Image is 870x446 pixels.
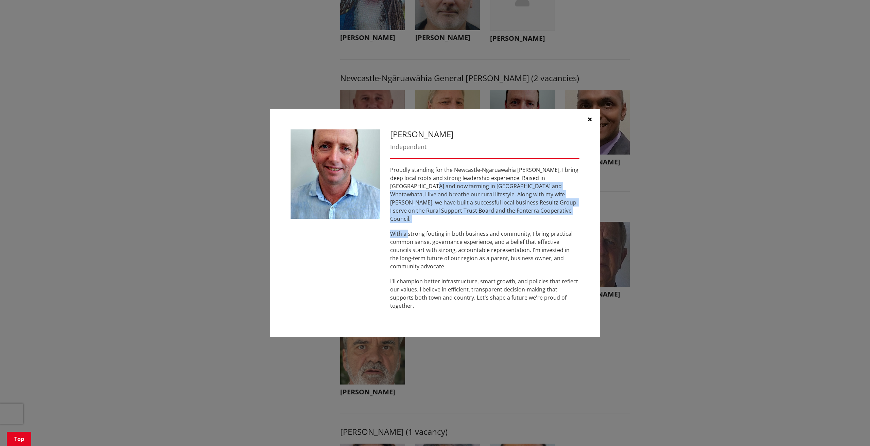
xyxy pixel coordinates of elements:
[390,277,579,310] p: I'll champion better infrastructure, smart growth, and policies that reflect our values. I believ...
[291,129,380,219] img: WO-W-NN__COOMBES_G__VDnCw
[390,129,579,139] h3: [PERSON_NAME]
[390,230,579,270] p: With a strong footing in both business and community, I bring practical common sense, governance ...
[390,166,579,223] p: Proudly standing for the Newcastle-Ngaruawahia [PERSON_NAME], I bring deep local roots and strong...
[390,142,579,151] div: Independent
[7,432,31,446] a: Top
[839,417,863,442] iframe: Messenger Launcher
